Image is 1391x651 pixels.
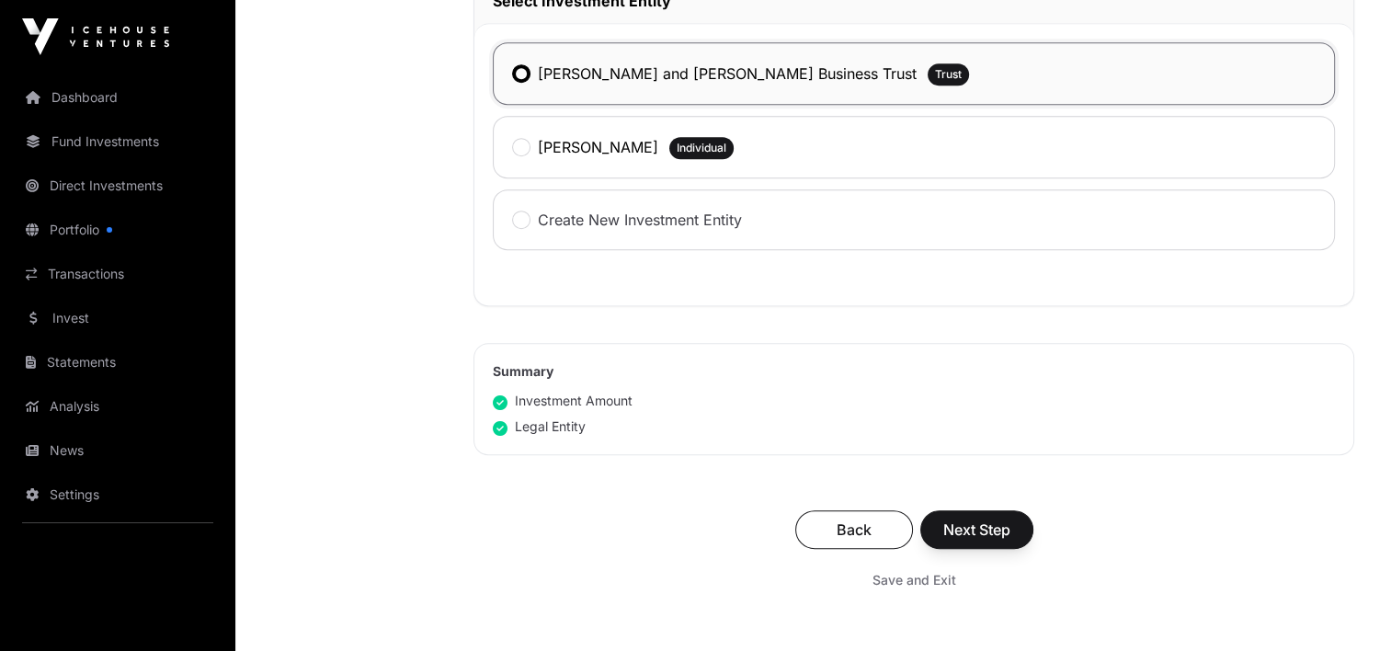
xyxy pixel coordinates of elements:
[15,166,221,206] a: Direct Investments
[935,67,962,82] span: Trust
[15,254,221,294] a: Transactions
[943,519,1010,541] span: Next Step
[920,510,1033,549] button: Next Step
[22,18,169,55] img: Icehouse Ventures Logo
[493,392,633,410] div: Investment Amount
[493,417,586,436] div: Legal Entity
[538,209,742,231] label: Create New Investment Entity
[872,571,956,589] span: Save and Exit
[493,362,1335,381] h2: Summary
[1299,563,1391,651] iframe: Chat Widget
[15,474,221,515] a: Settings
[850,564,978,597] button: Save and Exit
[15,342,221,383] a: Statements
[15,430,221,471] a: News
[15,77,221,118] a: Dashboard
[15,386,221,427] a: Analysis
[15,121,221,162] a: Fund Investments
[677,141,726,155] span: Individual
[795,510,913,549] button: Back
[15,210,221,250] a: Portfolio
[818,519,890,541] span: Back
[15,298,221,338] a: Invest
[538,136,658,158] label: [PERSON_NAME]
[538,63,917,85] label: [PERSON_NAME] and [PERSON_NAME] Business Trust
